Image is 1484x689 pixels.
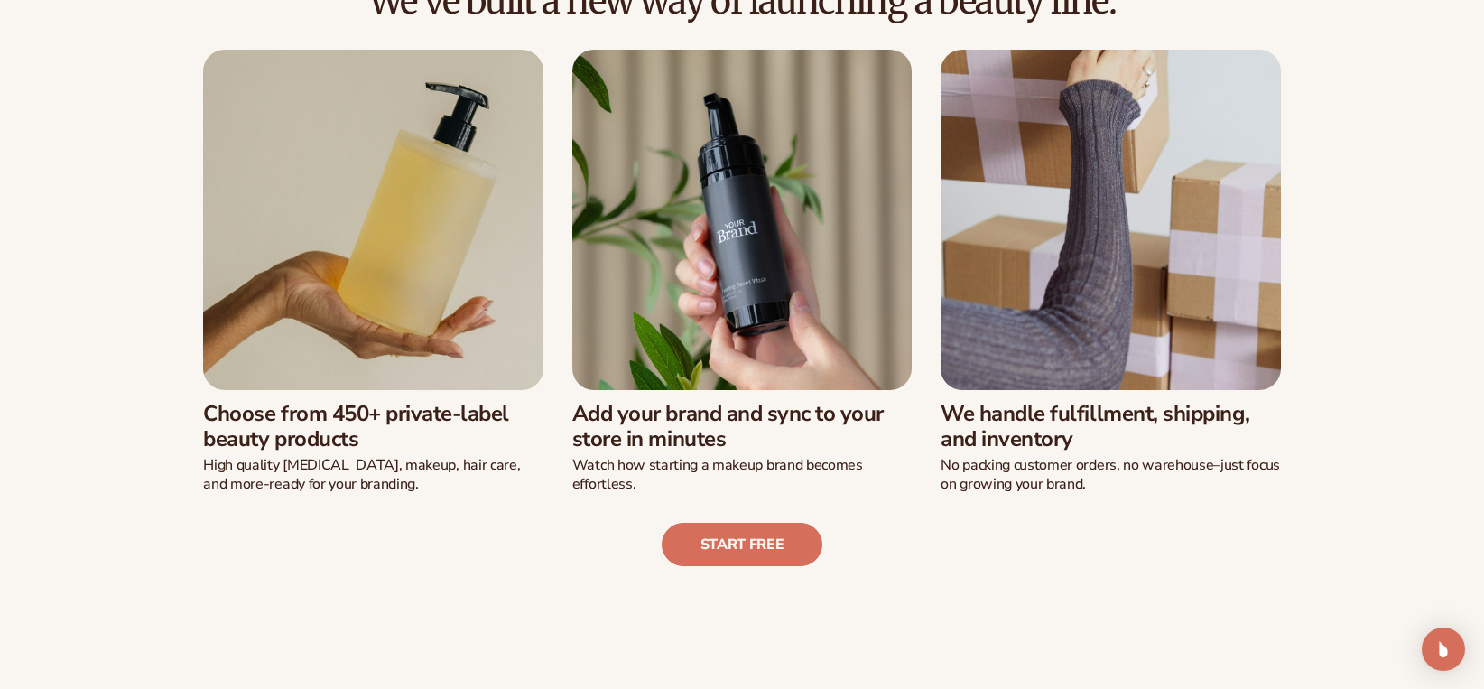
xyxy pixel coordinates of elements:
div: Open Intercom Messenger [1422,628,1465,671]
img: Female hand holding soap bottle. [203,50,543,389]
p: High quality [MEDICAL_DATA], makeup, hair care, and more-ready for your branding. [203,456,543,494]
h3: Choose from 450+ private-label beauty products [203,401,543,453]
h3: We handle fulfillment, shipping, and inventory [941,401,1280,453]
p: Watch how starting a makeup brand becomes effortless. [572,456,912,494]
img: Female moving shipping boxes. [941,50,1280,389]
p: No packing customer orders, no warehouse–just focus on growing your brand. [941,456,1280,494]
a: Start free [662,523,823,566]
h3: Add your brand and sync to your store in minutes [572,401,912,453]
img: Male hand holding beard wash. [572,50,912,389]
